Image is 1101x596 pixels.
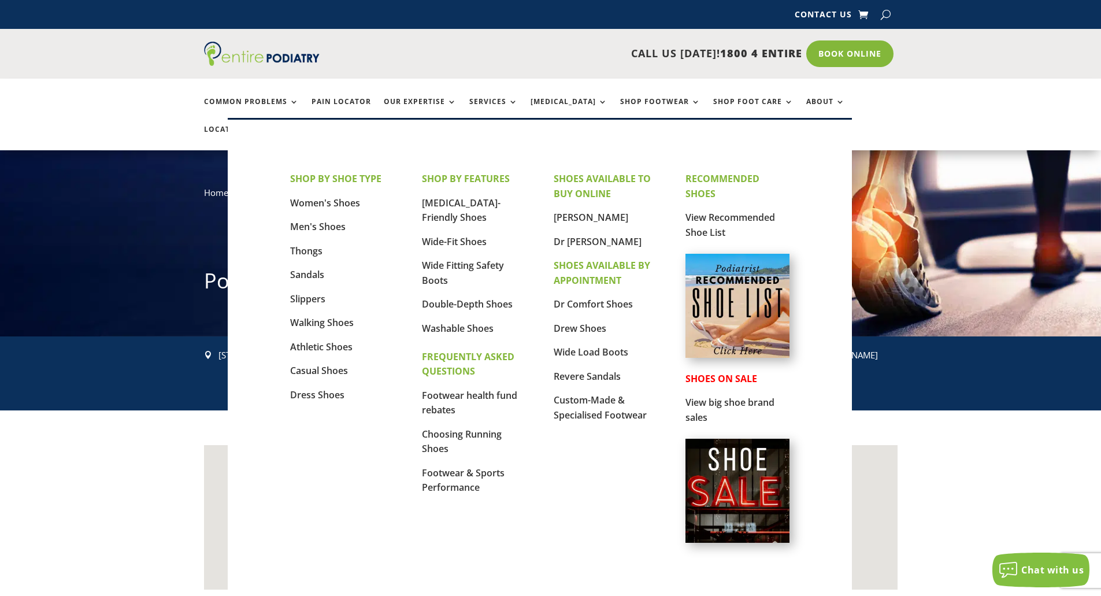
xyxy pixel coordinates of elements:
[422,389,517,417] a: Footwear health fund rebates
[364,46,802,61] p: CALL US [DATE]!
[422,172,510,185] strong: SHOP BY FEATURES
[554,370,621,383] a: Revere Sandals
[554,346,628,358] a: Wide Load Boots
[290,220,346,233] a: Men's Shoes
[204,187,228,198] a: Home
[290,364,348,377] a: Casual Shoes
[685,372,757,385] strong: SHOES ON SALE
[218,348,367,363] p: [STREET_ADDRESS]
[204,185,898,209] nav: breadcrumb
[554,394,647,421] a: Custom-Made & Specialised Footwear
[422,235,487,248] a: Wide-Fit Shoes
[290,268,324,281] a: Sandals
[290,293,325,305] a: Slippers
[713,98,794,123] a: Shop Foot Care
[685,172,759,200] strong: RECOMMENDED SHOES
[720,46,802,60] span: 1800 4 ENTIRE
[290,340,353,353] a: Athletic Shoes
[204,98,299,123] a: Common Problems
[992,553,1089,587] button: Chat with us
[554,259,650,287] strong: SHOES AVAILABLE BY APPOINTMENT
[806,98,845,123] a: About
[554,235,642,248] a: Dr [PERSON_NAME]
[685,396,774,424] a: View big shoe brand sales
[422,350,514,378] strong: FREQUENTLY ASKED QUESTIONS
[554,322,606,335] a: Drew Shoes
[204,266,898,301] h1: Podiatrist [GEOGRAPHIC_DATA]
[685,349,789,360] a: Podiatrist Recommended Shoe List Australia
[204,351,212,359] span: 
[554,172,651,200] strong: SHOES AVAILABLE TO BUY ONLINE
[685,254,789,358] img: podiatrist-recommended-shoe-list-australia-entire-podiatry
[795,10,852,23] a: Contact Us
[554,211,628,224] a: [PERSON_NAME]
[290,197,360,209] a: Women's Shoes
[422,259,504,287] a: Wide Fitting Safety Boots
[290,388,344,401] a: Dress Shoes
[422,197,501,224] a: [MEDICAL_DATA]-Friendly Shoes
[290,172,381,185] strong: SHOP BY SHOE TYPE
[469,98,518,123] a: Services
[685,439,789,543] img: shoe-sale-australia-entire-podiatry
[685,211,775,239] a: View Recommended Shoe List
[620,98,700,123] a: Shop Footwear
[422,428,502,456] a: Choosing Running Shoes
[422,467,505,494] a: Footwear & Sports Performance
[531,98,607,123] a: [MEDICAL_DATA]
[204,42,320,66] img: logo (1)
[422,298,513,310] a: Double-Depth Shoes
[384,98,457,123] a: Our Expertise
[312,98,371,123] a: Pain Locator
[290,316,354,329] a: Walking Shoes
[422,322,494,335] a: Washable Shoes
[1021,564,1084,576] span: Chat with us
[204,125,262,150] a: Locations
[554,298,633,310] a: Dr Comfort Shoes
[204,57,320,68] a: Entire Podiatry
[806,40,894,67] a: Book Online
[290,245,322,257] a: Thongs
[685,534,789,545] a: Shoes on Sale from Entire Podiatry shoe partners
